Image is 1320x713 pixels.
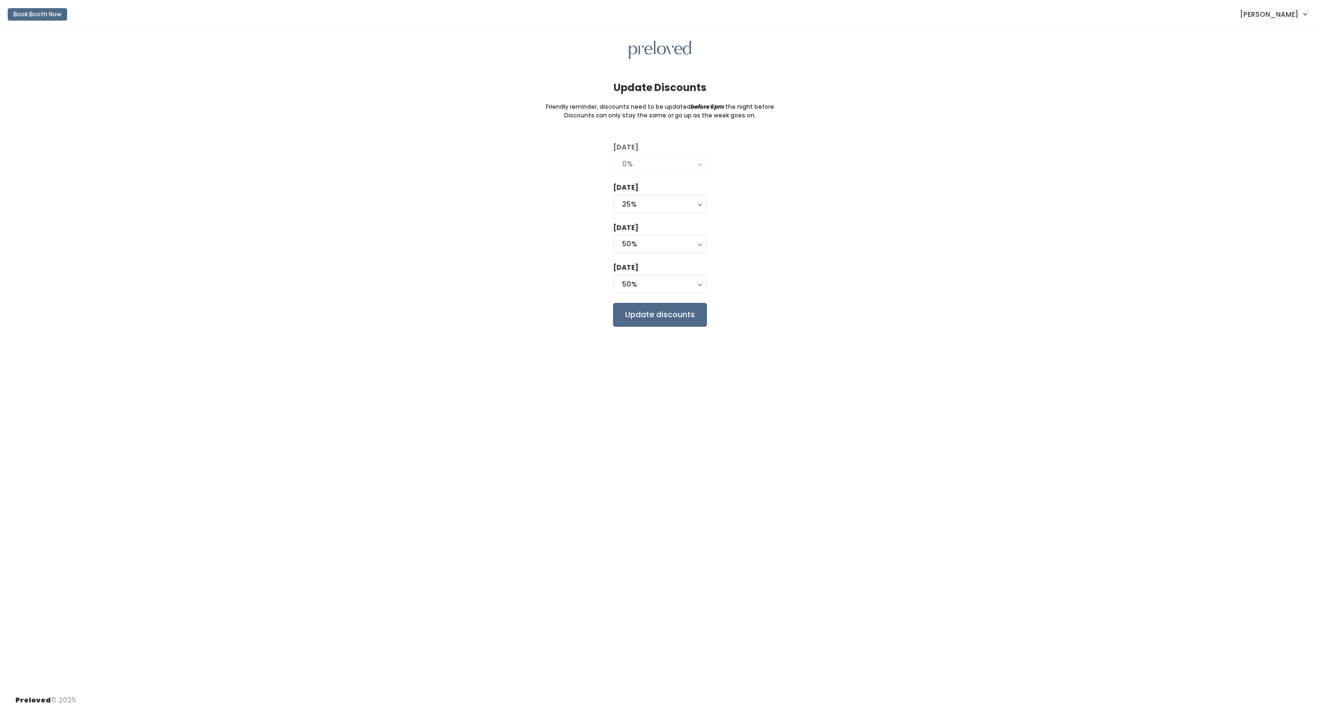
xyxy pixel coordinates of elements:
[613,155,707,173] button: 0%
[8,8,67,21] button: Book Booth Now
[622,199,698,209] div: 25%
[613,142,638,152] label: [DATE]
[613,303,707,327] input: Update discounts
[622,159,698,169] div: 0%
[613,235,707,253] button: 50%
[8,4,67,25] a: Book Booth Now
[1240,9,1298,20] span: [PERSON_NAME]
[613,275,707,293] button: 50%
[629,41,691,59] img: preloved logo
[613,263,638,273] label: [DATE]
[613,183,638,193] label: [DATE]
[613,195,707,213] button: 25%
[1230,4,1316,24] a: [PERSON_NAME]
[15,688,76,705] div: © 2025
[546,103,774,111] small: Friendly reminder, discounts need to be updated the night before
[613,223,638,233] label: [DATE]
[614,82,706,93] h4: Update Discounts
[622,239,698,249] div: 50%
[691,103,724,111] i: before 6pm
[564,111,756,120] small: Discounts can only stay the same or go up as the week goes on.
[622,279,698,289] div: 50%
[15,695,51,705] span: Preloved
